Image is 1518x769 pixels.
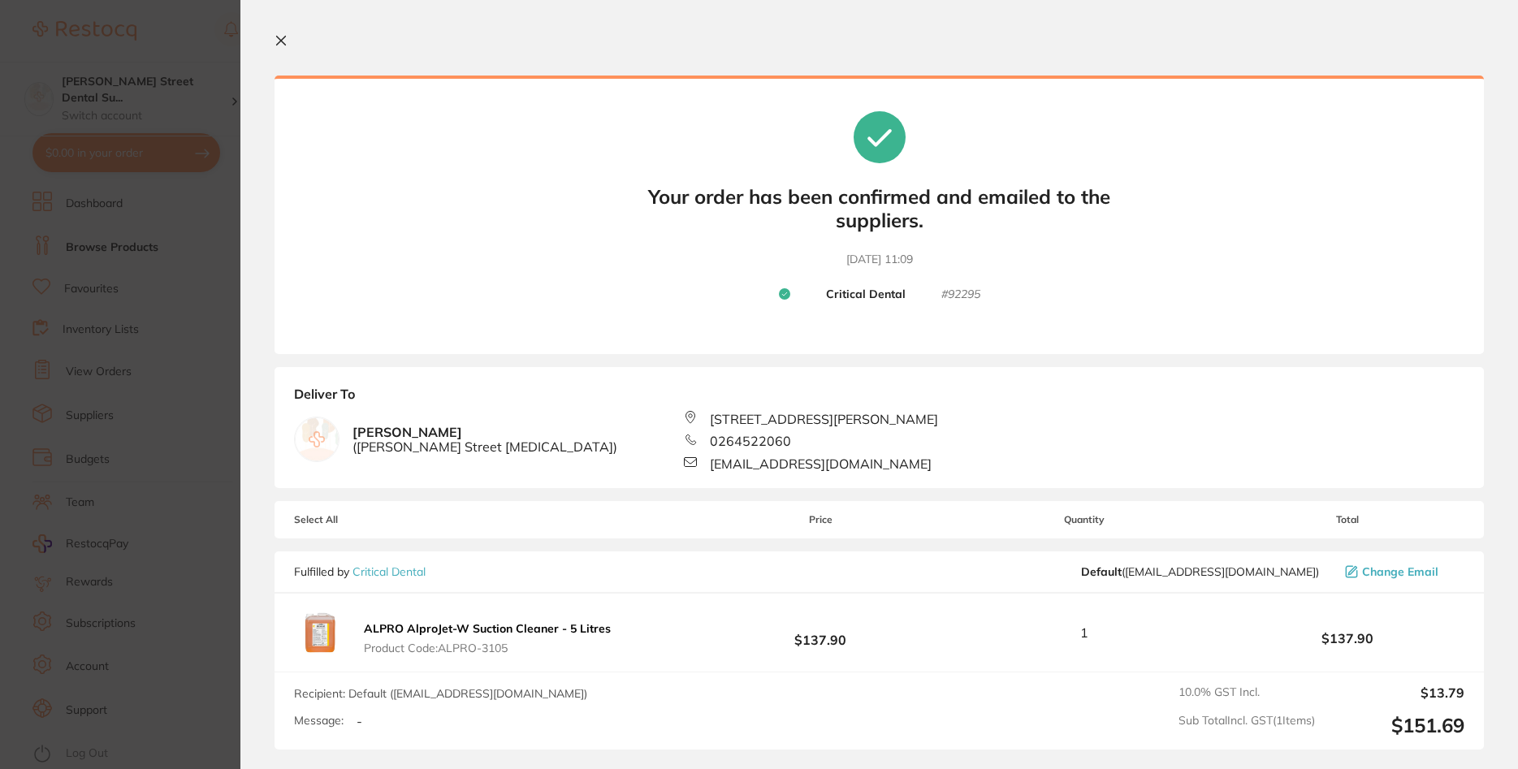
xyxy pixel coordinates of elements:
img: NmMzMjNraA [294,607,346,659]
span: 1 [1080,625,1088,640]
span: 10.0 % GST Incl. [1179,685,1315,700]
p: - [357,714,362,728]
b: $137.90 [703,618,937,648]
small: # 92295 [941,287,980,302]
span: info@criticaldental.com.au [1081,565,1319,578]
b: Default [1081,564,1122,579]
b: ALPRO AlproJet-W Suction Cleaner - 5 Litres [364,621,611,636]
span: Price [703,514,937,525]
span: Change Email [1362,565,1438,578]
img: empty.jpg [295,417,339,461]
span: Total [1230,514,1464,525]
span: Select All [294,514,456,525]
b: Deliver To [294,387,1464,411]
span: Quantity [938,514,1230,525]
button: Change Email [1340,564,1464,579]
span: 0264522060 [710,434,791,448]
output: $13.79 [1328,685,1464,700]
output: $151.69 [1328,714,1464,737]
span: Recipient: Default ( [EMAIL_ADDRESS][DOMAIN_NAME] ) [294,686,587,701]
b: Critical Dental [826,287,906,302]
span: [EMAIL_ADDRESS][DOMAIN_NAME] [710,456,932,471]
span: ( [PERSON_NAME] Street [MEDICAL_DATA] ) [352,439,617,454]
b: Your order has been confirmed and emailed to the suppliers. [636,185,1123,232]
b: [PERSON_NAME] [352,425,617,455]
b: $137.90 [1230,631,1464,646]
label: Message: [294,714,344,728]
span: [STREET_ADDRESS][PERSON_NAME] [710,412,938,426]
button: ALPRO AlproJet-W Suction Cleaner - 5 Litres Product Code:ALPRO-3105 [359,621,616,655]
span: Product Code: ALPRO-3105 [364,642,611,655]
span: Sub Total Incl. GST ( 1 Items) [1179,714,1315,737]
p: Fulfilled by [294,565,426,578]
a: Critical Dental [352,564,426,579]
